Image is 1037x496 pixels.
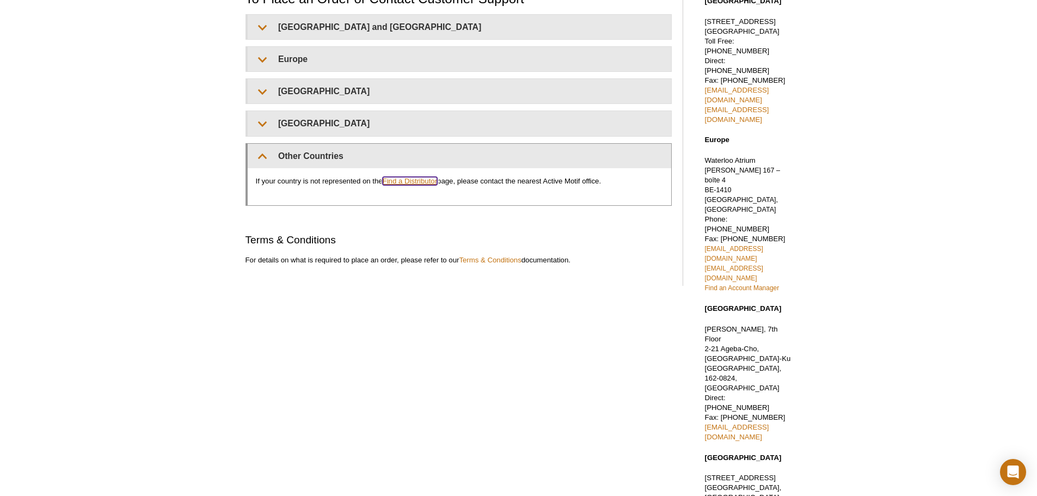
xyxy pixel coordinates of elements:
a: [EMAIL_ADDRESS][DOMAIN_NAME] [705,245,763,262]
strong: [GEOGRAPHIC_DATA] [705,304,782,313]
p: Waterloo Atrium Phone: [PHONE_NUMBER] Fax: [PHONE_NUMBER] [705,156,792,293]
p: [PERSON_NAME], 7th Floor 2-21 Ageba-Cho, [GEOGRAPHIC_DATA]-Ku [GEOGRAPHIC_DATA], 162-0824, [GEOGR... [705,324,792,442]
a: Terms & Conditions [459,256,521,264]
p: For details on what is required to place an order, please refer to our documentation. [246,255,672,265]
summary: Other Countries [248,144,671,168]
a: [EMAIL_ADDRESS][DOMAIN_NAME] [705,423,769,441]
summary: Europe [248,47,671,71]
a: [EMAIL_ADDRESS][DOMAIN_NAME] [705,265,763,282]
strong: Europe [705,136,729,144]
div: Open Intercom Messenger [1000,459,1026,485]
h2: Terms & Conditions [246,232,672,247]
a: Find a Distributor [383,177,437,185]
strong: [GEOGRAPHIC_DATA] [705,454,782,462]
p: If your country is not represented on the page, please contact the nearest Active Motif office. [256,176,663,186]
summary: [GEOGRAPHIC_DATA] [248,79,671,103]
a: [EMAIL_ADDRESS][DOMAIN_NAME] [705,86,769,104]
a: Find an Account Manager [705,284,780,292]
span: [PERSON_NAME] 167 – boîte 4 BE-1410 [GEOGRAPHIC_DATA], [GEOGRAPHIC_DATA] [705,167,781,213]
p: [STREET_ADDRESS] [GEOGRAPHIC_DATA] Toll Free: [PHONE_NUMBER] Direct: [PHONE_NUMBER] Fax: [PHONE_N... [705,17,792,125]
summary: [GEOGRAPHIC_DATA] and [GEOGRAPHIC_DATA] [248,15,671,39]
a: [EMAIL_ADDRESS][DOMAIN_NAME] [705,106,769,124]
summary: [GEOGRAPHIC_DATA] [248,111,671,136]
